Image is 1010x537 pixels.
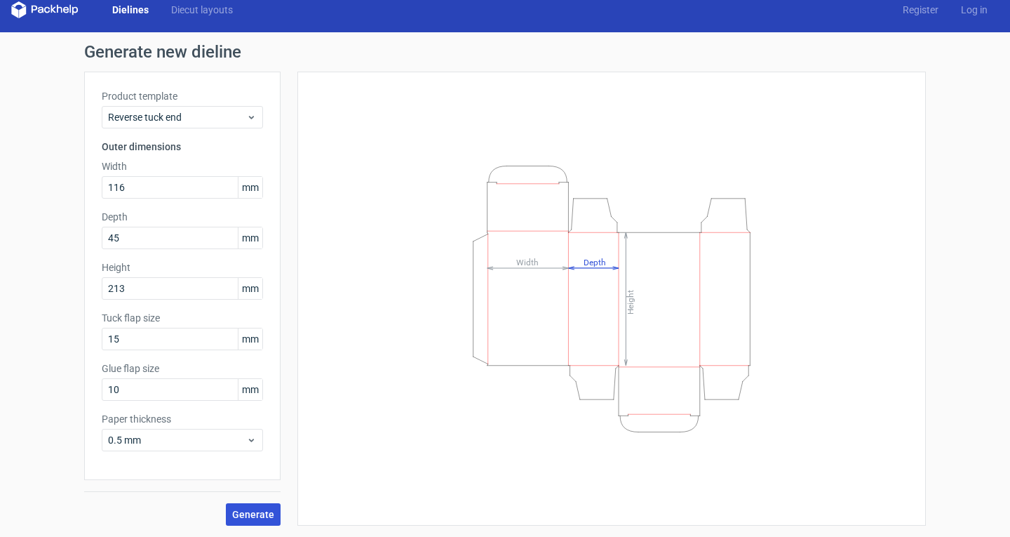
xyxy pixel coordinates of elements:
[238,278,262,299] span: mm
[238,177,262,198] span: mm
[516,257,539,267] tspan: Width
[160,3,244,17] a: Diecut layouts
[584,257,606,267] tspan: Depth
[102,311,263,325] label: Tuck flap size
[950,3,999,17] a: Log in
[102,412,263,426] label: Paper thickness
[226,503,281,526] button: Generate
[238,379,262,400] span: mm
[101,3,160,17] a: Dielines
[626,289,635,314] tspan: Height
[238,329,262,350] span: mm
[102,140,263,154] h3: Outer dimensions
[238,227,262,248] span: mm
[108,433,246,447] span: 0.5 mm
[102,89,263,103] label: Product template
[102,362,263,376] label: Glue flap size
[102,159,263,173] label: Width
[108,110,246,124] span: Reverse tuck end
[102,260,263,274] label: Height
[102,210,263,224] label: Depth
[232,510,274,519] span: Generate
[84,44,926,60] h1: Generate new dieline
[891,3,950,17] a: Register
